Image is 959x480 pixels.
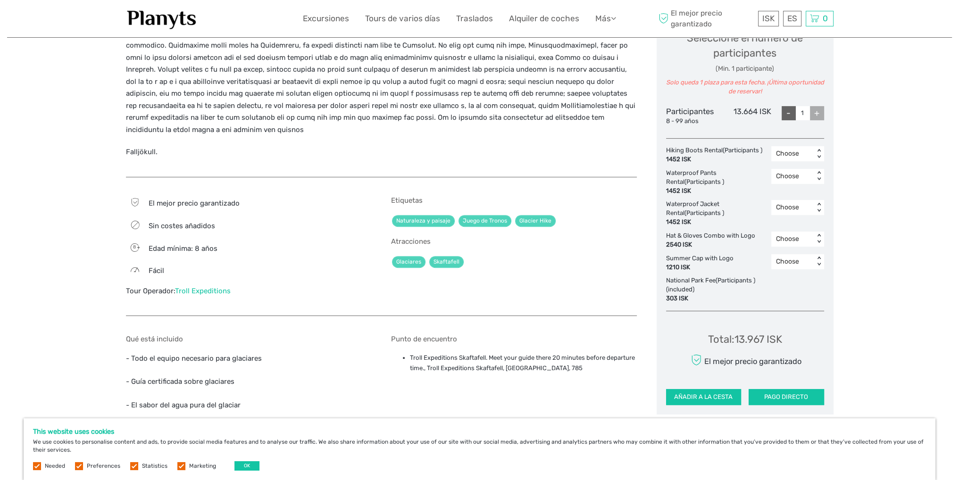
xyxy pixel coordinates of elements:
li: Troll Expeditions Skaftafell. Meet your guide there 20 minutes before departure time., Troll Expe... [410,353,637,374]
div: < > [815,257,823,266]
button: AÑADIR A LA CESTA [666,389,742,405]
a: Troll Expeditions [175,287,231,295]
p: - Todo el equipo necesario para glaciares [126,353,372,365]
span: 0 [821,14,829,23]
h5: This website uses cookies [33,428,926,436]
h5: Atracciones [391,237,637,246]
div: < > [815,149,823,159]
span: El mejor precio garantizado [149,199,240,207]
div: (Min. 1 participante) [666,64,824,74]
div: Summer Cap with Logo [666,254,738,272]
span: Edad mínima: 8 años [149,244,217,253]
h5: Punto de encuentro [391,335,637,343]
div: 1452 ISK [666,218,767,227]
a: Naturaleza y paisaje [392,215,455,227]
p: - El sabor del agua pura del glaciar [126,399,372,412]
span: El mejor precio garantizado [657,8,756,29]
div: ES [783,11,801,26]
p: We're away right now. Please check back later! [13,17,107,24]
span: Fácil [149,266,164,275]
a: Skaftafell [429,256,464,268]
div: Choose [776,203,809,212]
a: Más [595,12,616,25]
span: ISK [762,14,775,23]
div: Tour Operador: [126,286,372,296]
div: National Park Fee (Participants ) (included) [666,276,784,303]
h5: Qué está incluido [126,335,372,343]
a: Glacier Hike [515,215,556,227]
div: Participantes [666,106,719,126]
div: 13.664 ISK [718,106,771,126]
div: + [810,106,824,120]
label: Needed [45,462,65,470]
div: < > [815,171,823,181]
div: 2540 ISK [666,240,755,249]
label: Marketing [189,462,216,470]
div: Choose [776,172,809,181]
div: Total : 13.967 ISK [708,332,782,347]
div: < > [815,234,823,244]
div: Solo queda 1 plaza para esta fecha. ¡Última oportunidad de reservar! [666,78,824,96]
div: Hat & Gloves Combo with Logo [666,232,760,249]
label: Statistics [142,462,167,470]
div: We use cookies to personalise content and ads, to provide social media features and to analyse ou... [24,418,935,480]
div: - [782,106,796,120]
button: OK [234,461,259,471]
div: Choose [776,149,809,158]
div: 8 - 99 años [666,117,719,126]
img: 1453-555b4ac7-172b-4ae9-927d-298d0724a4f4_logo_small.jpg [126,7,198,30]
div: Seleccione el número de participantes [666,31,824,96]
a: Traslados [456,12,493,25]
div: Choose [776,234,809,244]
div: 303 ISK [666,294,780,303]
span: Sin costes añadidos [149,222,215,230]
div: 1452 ISK [666,187,767,196]
div: Waterproof Pants Rental (Participants ) [666,169,771,196]
div: 1210 ISK [666,263,734,272]
a: Glaciares [392,256,425,268]
h5: Etiquetas [391,196,637,205]
label: Preferences [87,462,120,470]
a: Tours de varios días [365,12,440,25]
button: Open LiveChat chat widget [108,15,120,26]
a: Alquiler de coches [509,12,579,25]
button: PAGO DIRECTO [749,389,824,405]
div: Choose [776,257,809,266]
div: Waterproof Jacket Rental (Participants ) [666,200,771,227]
p: - Guía certificada sobre glaciares [126,376,372,388]
a: Excursiones [303,12,349,25]
div: < > [815,203,823,213]
span: 8 [127,244,141,250]
div: 1452 ISK [666,155,762,164]
div: Hiking Boots Rental (Participants ) [666,146,767,164]
div: El mejor precio garantizado [688,352,801,368]
a: Juego de Tronos [459,215,511,227]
